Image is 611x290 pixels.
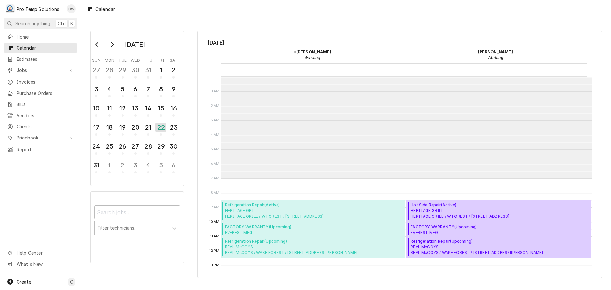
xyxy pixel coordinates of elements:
th: Sunday [90,56,103,63]
div: 27 [130,142,140,151]
span: 7 AM [209,176,221,181]
span: 1 AM [210,89,221,94]
div: 7 [143,84,153,94]
div: 22 [155,123,166,132]
div: 24 [91,142,101,151]
a: Bills [4,99,77,110]
a: Go to Help Center [4,248,77,258]
span: Hot Side Repair ( Active ) [411,202,509,208]
span: EVEREST MFG TAZA GRILL / WF / [STREET_ADDRESS] [411,230,485,235]
div: 2 [118,160,128,170]
div: Refrigeration Repair(Active)HERITAGE GRILLHERITAGE GRILL / W FOREST / [STREET_ADDRESS] [221,200,405,222]
span: 1 PM [210,263,221,268]
div: 5 [156,160,166,170]
div: FACTORY WARRANTY(Upcoming)EVEREST MFGTAZA GRILL / WF / [STREET_ADDRESS] [406,222,591,237]
div: 17 [91,123,101,132]
span: Home [17,33,74,40]
div: 30 [130,65,140,75]
a: Vendors [4,110,77,121]
div: [Service] Hot Side Repair HERITAGE GRILL HERITAGE GRILL / W FOREST / 1228 Heritage Links Dr, Wake... [406,200,591,222]
div: Calendar Calendar [197,31,602,278]
button: Go to next month [106,39,118,50]
span: 3 AM [209,118,221,123]
div: DW [67,4,76,13]
span: Create [17,279,31,285]
span: Bills [17,101,74,108]
div: *Kevin Williams - Working [221,47,404,63]
div: FACTORY WARRANTY(Upcoming)EVEREST MFGTAZA GRILL / WF / [STREET_ADDRESS] [221,222,405,237]
div: [Service] FACTORY WARRANTY EVEREST MFG TAZA GRILL / WF / 1898 S FRANKLIN ST #110 ID: WO#ERW14737 ... [406,222,591,237]
a: Clients [4,121,77,132]
span: Jobs [17,67,65,74]
span: Refrigeration Repair ( Upcoming ) [225,238,357,244]
span: FACTORY WARRANTY ( Upcoming ) [225,224,299,230]
span: 10 AM [208,219,221,224]
div: Calendar Day Picker [90,31,184,186]
div: [Service] FACTORY WARRANTY EVEREST MFG TAZA GRILL / WF / 1898 S FRANKLIN ST #110 ID: WO#ERW14737 ... [221,222,405,237]
th: Wednesday [129,56,142,63]
span: HERITAGE GRILL HERITAGE GRILL / W FOREST / [STREET_ADDRESS] [411,208,509,219]
a: Calendar [4,43,77,53]
a: Estimates [4,54,77,64]
a: Go to What's New [4,259,77,269]
a: Go to Pricebook [4,132,77,143]
span: 2 AM [209,103,221,109]
a: Purchase Orders [4,88,77,98]
div: 31 [143,65,153,75]
div: [Service] Refrigeration Repair REAL McCOYS REAL McCOYS / WAKE FOREST / 3325 Rogers Rd, Wake Fores... [221,237,405,258]
div: 3 [91,84,101,94]
span: [DATE] [208,39,592,47]
a: Home [4,32,77,42]
span: Refrigeration Repair ( Upcoming ) [411,238,543,244]
button: Go to previous month [91,39,104,50]
span: Estimates [17,56,74,62]
div: 8 [156,84,166,94]
div: Calendar Filters [94,200,180,242]
div: 11 [104,103,114,113]
th: Friday [155,56,167,63]
span: What's New [17,261,74,267]
div: 25 [104,142,114,151]
span: REAL McCOYS REAL McCOYS / WAKE FOREST / [STREET_ADDRESS][PERSON_NAME] [411,244,543,256]
span: Help Center [17,250,74,256]
span: Ctrl [58,20,66,27]
div: Refrigeration Repair(Upcoming)REAL McCOYSREAL McCOYS / WAKE FOREST / [STREET_ADDRESS][PERSON_NAME] [221,237,405,258]
div: 13 [130,103,140,113]
strong: [PERSON_NAME] [478,49,513,54]
div: Pro Temp Solutions [17,6,59,12]
div: 27 [91,65,101,75]
em: Working [488,55,503,60]
th: Thursday [142,56,155,63]
div: 29 [118,65,128,75]
span: 12 PM [208,248,221,253]
div: 28 [104,65,114,75]
input: Search jobs... [94,205,180,219]
div: 2 [169,65,179,75]
div: 18 [104,123,114,132]
div: 5 [118,84,128,94]
div: 19 [118,123,128,132]
a: Invoices [4,77,77,87]
span: 5 AM [209,147,221,152]
span: 8 AM [209,190,221,195]
span: HERITAGE GRILL HERITAGE GRILL / W FOREST / [STREET_ADDRESS] [225,208,324,219]
div: 4 [143,160,153,170]
button: Search anythingCtrlK [4,18,77,29]
div: [Service] Refrigeration Repair HERITAGE GRILL HERITAGE GRILL / W FOREST / 1228 Heritage Links Dr,... [221,200,405,222]
div: 4 [104,84,114,94]
span: Refrigeration Repair ( Active ) [225,202,324,208]
th: Saturday [167,56,180,63]
div: 15 [156,103,166,113]
div: 14 [143,103,153,113]
span: FACTORY WARRANTY ( Upcoming ) [411,224,485,230]
span: Clients [17,123,74,130]
div: 30 [169,142,179,151]
span: Reports [17,146,74,153]
span: Vendors [17,112,74,119]
span: EVEREST MFG TAZA GRILL / WF / [STREET_ADDRESS] [225,230,299,235]
div: Hot Side Repair(Active)HERITAGE GRILLHERITAGE GRILL / W FOREST / [STREET_ADDRESS] [406,200,591,222]
div: P [6,4,15,13]
div: 3 [130,160,140,170]
div: 6 [130,84,140,94]
span: Pricebook [17,134,65,141]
